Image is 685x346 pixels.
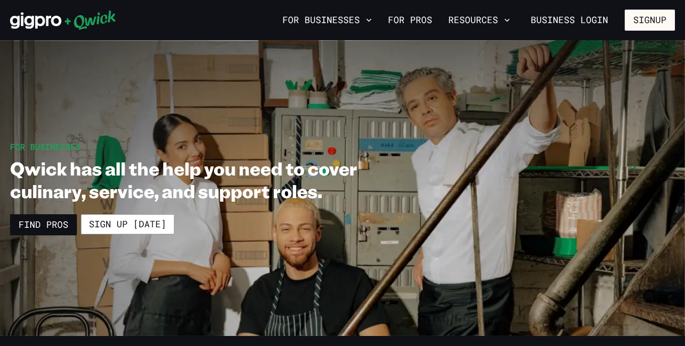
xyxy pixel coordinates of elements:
button: For Businesses [278,12,376,29]
a: Find Pros [10,214,77,235]
a: Sign up [DATE] [81,214,174,234]
a: For Pros [384,12,436,29]
button: Resources [444,12,514,29]
button: Signup [625,10,675,31]
span: For Businesses [10,141,80,152]
h1: Qwick has all the help you need to cover culinary, service, and support roles. [10,157,409,202]
a: Business Login [522,10,617,31]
